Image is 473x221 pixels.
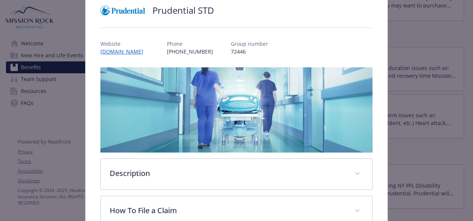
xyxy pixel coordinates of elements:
[152,4,214,17] h2: Prudential STD
[231,40,268,48] p: Group number
[110,205,345,216] p: How To File a Claim
[231,48,268,55] p: 72446
[100,40,149,48] p: Website
[100,48,149,55] a: [DOMAIN_NAME]
[167,48,213,55] p: [PHONE_NUMBER]
[110,168,345,179] p: Description
[100,67,373,153] img: banner
[167,40,213,48] p: Phone
[101,159,372,189] div: Description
